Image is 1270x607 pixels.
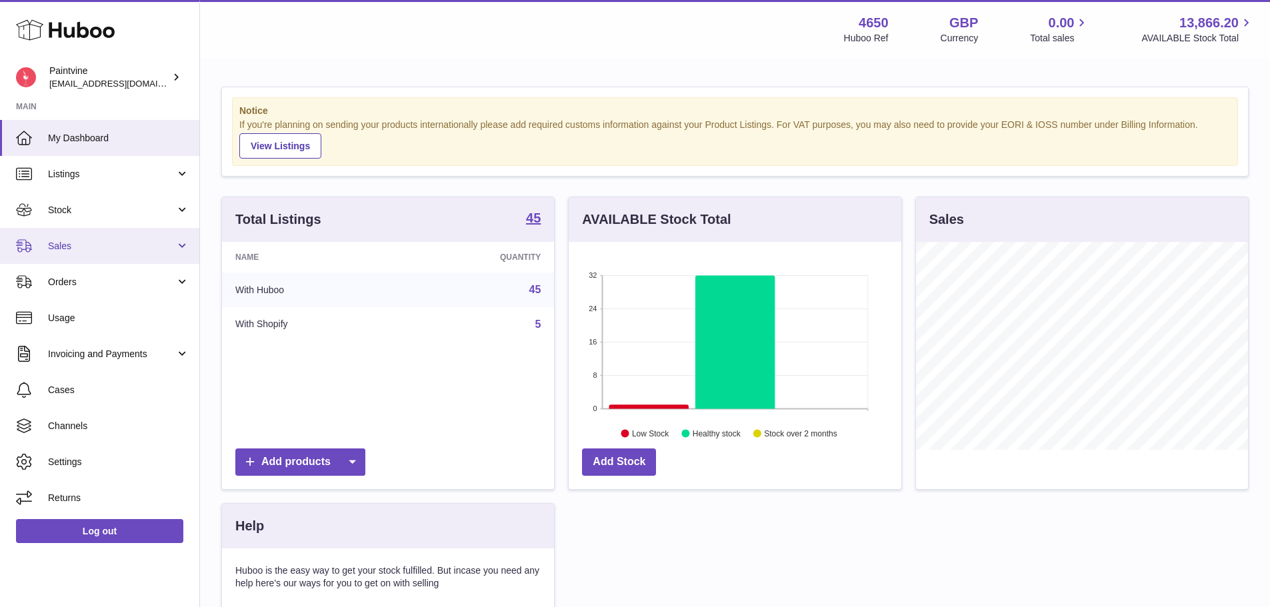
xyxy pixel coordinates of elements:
[48,420,189,432] span: Channels
[48,456,189,468] span: Settings
[582,211,731,229] h3: AVAILABLE Stock Total
[49,65,169,90] div: Paintvine
[401,242,555,273] th: Quantity
[48,240,175,253] span: Sales
[239,105,1231,117] strong: Notice
[593,404,597,412] text: 0
[48,312,189,324] span: Usage
[1141,14,1254,45] a: 13,866.20 AVAILABLE Stock Total
[235,564,541,590] p: Huboo is the easy way to get your stock fulfilled. But incase you need any help here's our ways f...
[222,307,401,342] td: With Shopify
[16,67,36,87] img: euan@paintvine.co.uk
[941,32,979,45] div: Currency
[765,428,837,438] text: Stock over 2 months
[48,132,189,145] span: My Dashboard
[529,284,541,295] a: 45
[693,428,741,438] text: Healthy stock
[844,32,889,45] div: Huboo Ref
[48,492,189,504] span: Returns
[526,211,541,227] a: 45
[235,448,365,476] a: Add products
[1030,32,1089,45] span: Total sales
[582,448,656,476] a: Add Stock
[1030,14,1089,45] a: 0.00 Total sales
[593,371,597,379] text: 8
[48,348,175,360] span: Invoicing and Payments
[16,519,183,543] a: Log out
[589,338,597,346] text: 16
[949,14,978,32] strong: GBP
[526,211,541,225] strong: 45
[239,133,321,159] a: View Listings
[48,204,175,217] span: Stock
[48,168,175,181] span: Listings
[1049,14,1075,32] span: 0.00
[859,14,889,32] strong: 4650
[1141,32,1254,45] span: AVAILABLE Stock Total
[589,304,597,312] text: 24
[235,517,264,535] h3: Help
[239,119,1231,159] div: If you're planning on sending your products internationally please add required customs informati...
[235,211,321,229] h3: Total Listings
[1179,14,1239,32] span: 13,866.20
[222,242,401,273] th: Name
[632,428,669,438] text: Low Stock
[535,318,541,330] a: 5
[589,271,597,279] text: 32
[222,273,401,307] td: With Huboo
[48,384,189,396] span: Cases
[49,78,196,89] span: [EMAIL_ADDRESS][DOMAIN_NAME]
[48,276,175,289] span: Orders
[929,211,964,229] h3: Sales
